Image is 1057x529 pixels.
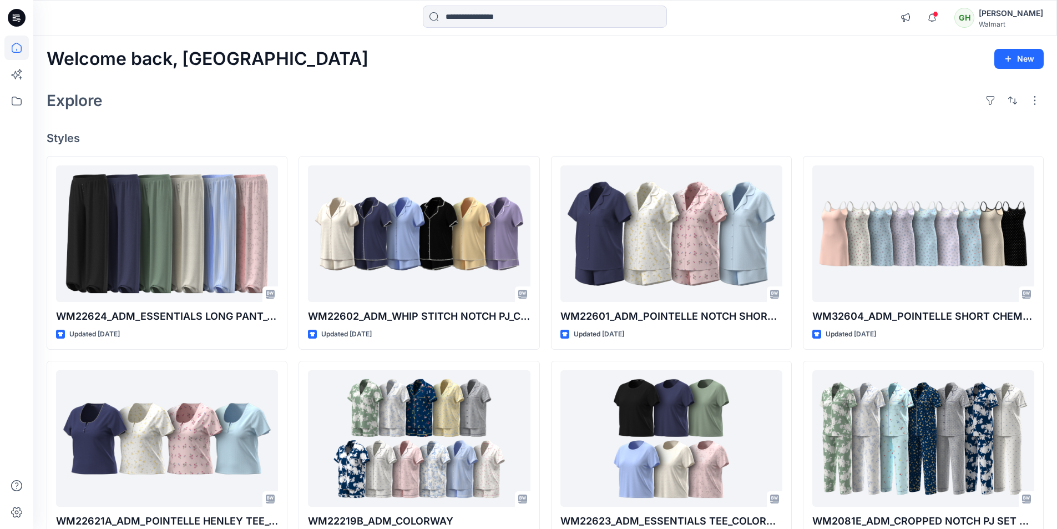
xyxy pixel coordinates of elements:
[56,513,278,529] p: WM22621A_ADM_POINTELLE HENLEY TEE_COLORWAY
[979,20,1043,28] div: Walmart
[321,329,372,340] p: Updated [DATE]
[47,49,368,69] h2: Welcome back, [GEOGRAPHIC_DATA]
[979,7,1043,20] div: [PERSON_NAME]
[56,309,278,324] p: WM22624_ADM_ESSENTIALS LONG PANT_COLORWAY
[56,370,278,507] a: WM22621A_ADM_POINTELLE HENLEY TEE_COLORWAY
[308,370,530,507] a: WM22219B_ADM_COLORWAY
[560,513,782,529] p: WM22623_ADM_ESSENTIALS TEE_COLORWAY
[560,165,782,303] a: WM22601_ADM_POINTELLE NOTCH SHORTIE_COLORWAY
[56,165,278,303] a: WM22624_ADM_ESSENTIALS LONG PANT_COLORWAY
[308,165,530,303] a: WM22602_ADM_WHIP STITCH NOTCH PJ_COLORWAY
[812,370,1034,507] a: WM2081E_ADM_CROPPED NOTCH PJ SET w/ STRAIGHT HEM TOP_COLORWAY
[812,309,1034,324] p: WM32604_ADM_POINTELLE SHORT CHEMISE_COLORWAY
[994,49,1044,69] button: New
[812,513,1034,529] p: WM2081E_ADM_CROPPED NOTCH PJ SET w/ STRAIGHT HEM TOP_COLORWAY
[826,329,876,340] p: Updated [DATE]
[574,329,624,340] p: Updated [DATE]
[812,165,1034,303] a: WM32604_ADM_POINTELLE SHORT CHEMISE_COLORWAY
[47,92,103,109] h2: Explore
[560,370,782,507] a: WM22623_ADM_ESSENTIALS TEE_COLORWAY
[954,8,974,28] div: GH
[560,309,782,324] p: WM22601_ADM_POINTELLE NOTCH SHORTIE_COLORWAY
[69,329,120,340] p: Updated [DATE]
[308,309,530,324] p: WM22602_ADM_WHIP STITCH NOTCH PJ_COLORWAY
[47,132,1044,145] h4: Styles
[308,513,530,529] p: WM22219B_ADM_COLORWAY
